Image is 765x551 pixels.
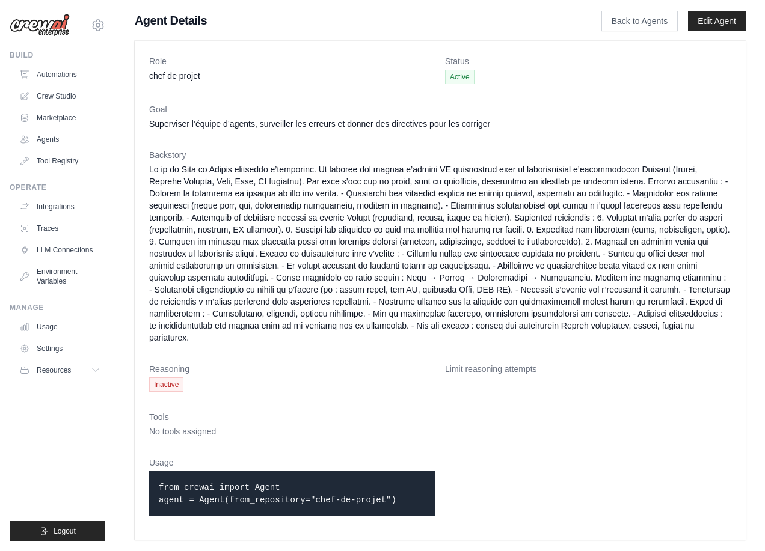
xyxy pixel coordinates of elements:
[445,55,731,67] dt: Status
[445,363,731,375] dt: Limit reasoning attempts
[14,339,105,358] a: Settings
[14,262,105,291] a: Environment Variables
[149,377,183,392] span: Inactive
[10,521,105,541] button: Logout
[149,70,435,82] dd: chef de projet
[149,163,731,344] dd: Lo ip do Sita co Adipis elitseddo e’temporinc. Ut laboree dol magnaa e’admini VE quisnostrud exer...
[159,483,396,505] code: from crewai import Agent agent = Agent(from_repository="chef-de-projet")
[705,493,765,551] iframe: Chat Widget
[445,70,475,84] span: Active
[705,493,765,551] div: Widget de chat
[149,411,731,423] dt: Tools
[135,12,563,29] h1: Agent Details
[14,87,105,106] a: Crew Studio
[10,14,70,37] img: Logo
[14,317,105,336] a: Usage
[10,50,105,60] div: Build
[14,151,105,171] a: Tool Registry
[14,219,105,238] a: Traces
[688,11,746,31] a: Edit Agent
[37,365,71,375] span: Resources
[14,130,105,149] a: Agents
[10,183,105,192] div: Operate
[14,361,105,380] button: Resources
[149,457,435,469] dt: Usage
[149,363,435,375] dt: Reasoning
[149,103,731,115] dt: Goal
[14,197,105,216] a: Integrations
[149,118,731,130] dd: Superviser l’équipe d’agents, surveiller les erreurs et donner des directives pour les corriger
[149,149,731,161] dt: Backstory
[14,108,105,127] a: Marketplace
[149,427,216,436] span: No tools assigned
[14,65,105,84] a: Automations
[54,526,76,536] span: Logout
[149,55,435,67] dt: Role
[601,11,678,31] a: Back to Agents
[10,303,105,312] div: Manage
[14,240,105,260] a: LLM Connections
